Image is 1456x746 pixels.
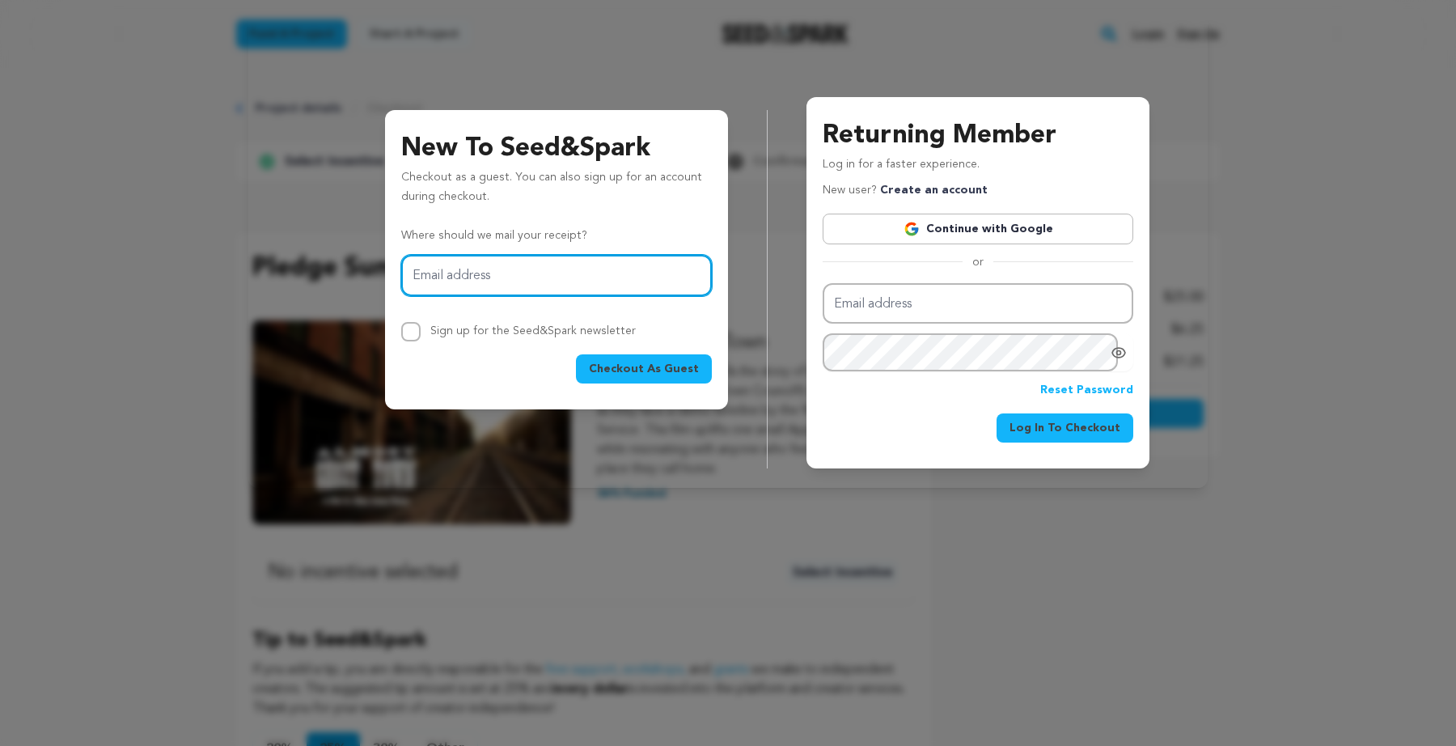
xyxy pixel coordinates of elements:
[880,184,988,196] a: Create an account
[430,325,636,337] label: Sign up for the Seed&Spark newsletter
[589,361,699,377] span: Checkout As Guest
[823,181,988,201] p: New user?
[401,227,712,246] p: Where should we mail your receipt?
[1009,420,1120,436] span: Log In To Checkout
[823,155,1133,181] p: Log in for a faster experience.
[823,214,1133,244] a: Continue with Google
[904,221,920,237] img: Google logo
[1111,345,1127,361] a: Show password as plain text. Warning: this will display your password on the screen.
[963,254,993,270] span: or
[1040,381,1133,401] a: Reset Password
[401,255,712,296] input: Email address
[401,168,712,214] p: Checkout as a guest. You can also sign up for an account during checkout.
[576,354,712,384] button: Checkout As Guest
[823,117,1133,155] h3: Returning Member
[823,283,1133,324] input: Email address
[401,129,712,168] h3: New To Seed&Spark
[997,413,1133,443] button: Log In To Checkout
